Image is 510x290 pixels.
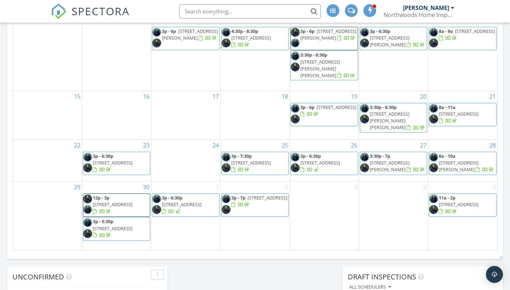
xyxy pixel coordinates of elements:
a: 3p - 6:30p [STREET_ADDRESS] [152,193,219,217]
div: [PERSON_NAME] [403,4,449,11]
span: 3p - 6p [162,28,176,34]
img: dsc09369.jpg [360,115,369,123]
img: dsc09373.jpg [429,153,438,162]
a: 3p - 7p [STREET_ADDRESS] [231,195,287,208]
img: dsc09369.jpg [291,63,300,71]
span: [STREET_ADDRESS] [439,111,478,117]
input: Search everything... [179,4,321,18]
a: 3p - 5:30p [STREET_ADDRESS] [83,217,150,240]
td: Go to June 11, 2025 [220,15,289,91]
span: 3:30p - 6:30p [370,104,397,110]
a: 3p - 6:30p [STREET_ADDRESS] [93,153,132,173]
span: [STREET_ADDRESS] [248,195,287,201]
a: Go to June 30, 2025 [142,181,151,193]
a: Go to June 19, 2025 [350,91,359,102]
td: Go to June 24, 2025 [151,139,220,181]
span: [STREET_ADDRESS][PERSON_NAME] [162,28,218,41]
a: Go to June 27, 2025 [419,140,428,151]
span: [STREET_ADDRESS][PERSON_NAME][PERSON_NAME] [370,111,409,130]
span: 3p - 6:30p [162,195,182,201]
span: 3:30p - 7p [370,153,390,159]
td: Go to July 1, 2025 [151,181,220,250]
td: Go to June 16, 2025 [82,91,151,139]
img: dsc09369.jpg [291,163,300,172]
td: Go to June 9, 2025 [82,15,151,91]
a: 3:30p - 6:30p [STREET_ADDRESS][PERSON_NAME][PERSON_NAME] [300,52,356,79]
span: [STREET_ADDRESS] [231,159,271,166]
a: Go to June 20, 2025 [419,91,428,102]
a: 3p - 6:30p [STREET_ADDRESS] [83,152,150,175]
img: dsc09369.jpg [152,39,161,47]
a: Go to July 5, 2025 [491,181,497,193]
a: 3p - 6p [STREET_ADDRESS][PERSON_NAME] [300,28,356,41]
a: Go to June 23, 2025 [142,140,151,151]
a: Go to July 2, 2025 [283,181,289,193]
a: 3p - 6:30p [STREET_ADDRESS] [300,153,340,173]
a: 8a - 11a [STREET_ADDRESS] [439,104,478,124]
span: [STREET_ADDRESS] [231,35,271,41]
span: [STREET_ADDRESS][PERSON_NAME] [439,159,478,173]
img: dsc09373.jpg [222,153,231,162]
img: dsc09373.jpg [222,28,231,37]
a: 3p - 7p [STREET_ADDRESS] [221,193,289,217]
a: Go to July 3, 2025 [353,181,359,193]
td: Go to June 19, 2025 [290,91,359,139]
a: 3p - 6:30p [STREET_ADDRESS] [162,195,202,214]
img: dsc09369.jpg [291,28,300,37]
img: dsc09369.jpg [429,115,438,123]
a: Go to June 24, 2025 [211,140,220,151]
td: Go to June 8, 2025 [13,15,82,91]
a: 8a - 11a [STREET_ADDRESS] [429,103,497,126]
img: dsc09369.jpg [291,115,300,123]
a: 3:30p - 6:30p [STREET_ADDRESS][PERSON_NAME][PERSON_NAME] [360,103,427,133]
a: 12p - 3p [STREET_ADDRESS] [93,195,132,214]
a: 8a - 9a [STREET_ADDRESS] [429,27,497,50]
span: Unconfirmed [12,272,64,282]
img: dsc09373.jpg [360,153,369,162]
a: 3p - 6p [STREET_ADDRESS][PERSON_NAME] [162,28,218,41]
img: dsc09373.jpg [222,195,231,203]
a: 3p - 7:30p [STREET_ADDRESS] [231,153,271,173]
span: Draft Inspections [348,272,416,282]
a: 3:30p - 7p [STREET_ADDRESS][PERSON_NAME] [360,152,427,175]
a: Go to June 16, 2025 [142,91,151,102]
a: Go to June 26, 2025 [350,140,359,151]
img: dsc09373.jpg [291,52,300,60]
span: 11a - 2p [439,195,455,201]
a: 3p - 6:30p [STREET_ADDRESS] [290,152,358,175]
td: Go to June 13, 2025 [359,15,428,91]
a: Go to July 1, 2025 [214,181,220,193]
td: Go to June 15, 2025 [13,91,82,139]
a: Go to June 29, 2025 [73,181,82,193]
img: dsc09373.jpg [291,39,300,47]
span: [STREET_ADDRESS] [93,225,132,232]
span: 3:30p - 6:30p [300,52,327,58]
img: dsc09373.jpg [83,205,92,214]
td: Go to July 2, 2025 [220,181,289,250]
span: [STREET_ADDRESS][PERSON_NAME] [370,35,409,48]
a: 3p - 6p [STREET_ADDRESS] [300,104,356,117]
span: SPECTORA [72,4,130,18]
a: 3p - 6p [STREET_ADDRESS][PERSON_NAME] [152,27,219,50]
td: Go to June 14, 2025 [428,15,497,91]
span: 3p - 6:30p [370,28,390,34]
td: Go to June 30, 2025 [82,181,151,250]
a: Go to June 17, 2025 [211,91,220,102]
td: Go to June 18, 2025 [220,91,289,139]
img: dsc09369.jpg [360,39,369,47]
a: Go to June 25, 2025 [280,140,289,151]
span: [STREET_ADDRESS] [455,28,495,34]
a: Go to June 21, 2025 [488,91,497,102]
td: Go to July 5, 2025 [428,181,497,250]
td: Go to June 29, 2025 [13,181,82,250]
img: dsc09369.jpg [360,163,369,172]
img: dsc09369.jpg [222,39,231,47]
a: 3p - 6:30p [STREET_ADDRESS][PERSON_NAME] [360,27,427,50]
td: Go to June 28, 2025 [428,139,497,181]
a: 4:30p - 8:30p [STREET_ADDRESS] [231,28,271,48]
img: dsc09373.jpg [429,28,438,37]
td: Go to June 22, 2025 [13,139,82,181]
td: Go to June 21, 2025 [428,91,497,139]
img: dsc09369.jpg [222,205,231,214]
img: dsc09369.jpg [429,163,438,172]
